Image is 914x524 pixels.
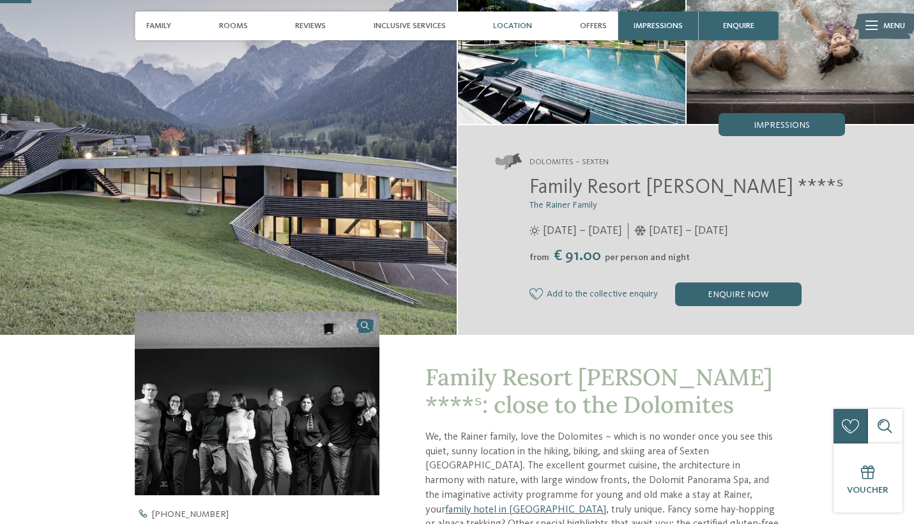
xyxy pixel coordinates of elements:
[529,226,540,236] i: Opening times in summer
[580,21,607,31] span: Offers
[847,486,888,495] span: Voucher
[152,510,229,519] span: [PHONE_NUMBER]
[547,289,658,300] span: Add to the collective enquiry
[529,253,549,262] span: from
[295,21,326,31] span: Reviews
[529,178,844,198] span: Family Resort [PERSON_NAME] ****ˢ
[605,253,690,262] span: per person and night
[135,510,399,519] a: [PHONE_NUMBER]
[219,21,248,31] span: Rooms
[649,223,728,239] span: [DATE] – [DATE]
[146,21,171,31] span: Family
[634,226,646,236] i: Opening times in winter
[135,311,379,495] img: Our family hotel in Sexten, your holiday home in the Dolomiten
[425,362,772,419] span: Family Resort [PERSON_NAME] ****ˢ: close to the Dolomites
[551,249,604,264] span: € 91.00
[445,505,606,515] a: family hotel in [GEOGRAPHIC_DATA]
[543,223,622,239] span: [DATE] – [DATE]
[834,443,903,512] a: Voucher
[493,21,532,31] span: Location
[754,121,810,130] span: Impressions
[374,21,446,31] span: Inclusive services
[675,282,802,305] div: enquire now
[529,201,597,210] span: The Rainer Family
[723,21,754,31] span: enquire
[529,157,609,168] span: Dolomites – Sexten
[634,21,683,31] span: Impressions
